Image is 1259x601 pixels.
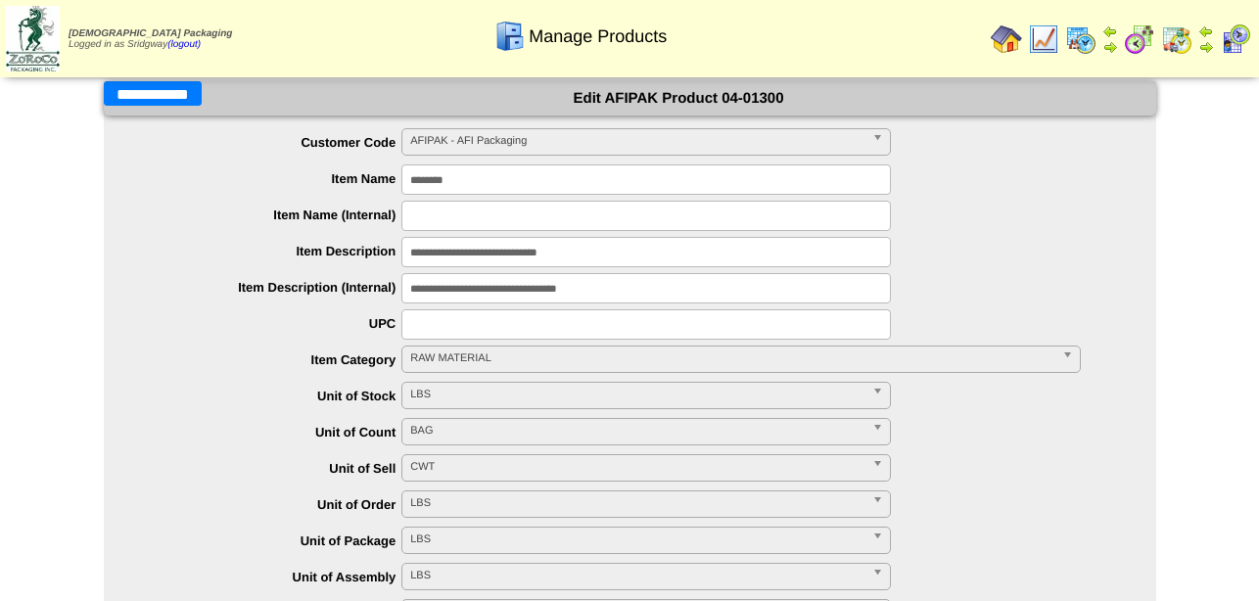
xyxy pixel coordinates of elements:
[410,419,864,442] span: BAG
[410,455,864,479] span: CWT
[143,171,402,186] label: Item Name
[167,39,201,50] a: (logout)
[143,570,402,584] label: Unit of Assembly
[104,81,1156,116] div: Edit AFIPAK Product 04-01300
[143,389,402,403] label: Unit of Stock
[1065,23,1096,55] img: calendarprod.gif
[1198,23,1214,39] img: arrowleft.gif
[143,280,402,295] label: Item Description (Internal)
[410,528,864,551] span: LBS
[143,244,402,258] label: Item Description
[143,461,402,476] label: Unit of Sell
[410,383,864,406] span: LBS
[410,347,1053,370] span: RAW MATERIAL
[410,129,864,153] span: AFIPAK - AFI Packaging
[1161,23,1192,55] img: calendarinout.gif
[69,28,232,39] span: [DEMOGRAPHIC_DATA] Packaging
[6,6,60,71] img: zoroco-logo-small.webp
[143,135,402,150] label: Customer Code
[1102,23,1118,39] img: arrowleft.gif
[143,208,402,222] label: Item Name (Internal)
[494,21,526,52] img: cabinet.gif
[410,564,864,587] span: LBS
[991,23,1022,55] img: home.gif
[143,533,402,548] label: Unit of Package
[1124,23,1155,55] img: calendarblend.gif
[1102,39,1118,55] img: arrowright.gif
[69,28,232,50] span: Logged in as Sridgway
[1220,23,1251,55] img: calendarcustomer.gif
[529,26,667,47] span: Manage Products
[1198,39,1214,55] img: arrowright.gif
[143,497,402,512] label: Unit of Order
[143,352,402,367] label: Item Category
[143,316,402,331] label: UPC
[410,491,864,515] span: LBS
[1028,23,1059,55] img: line_graph.gif
[143,425,402,439] label: Unit of Count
